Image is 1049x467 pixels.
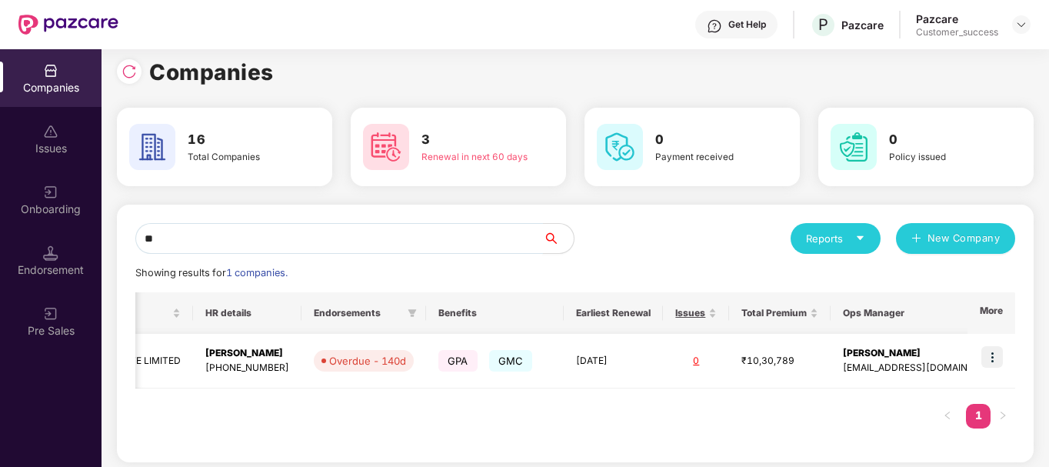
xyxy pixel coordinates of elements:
[967,292,1015,334] th: More
[542,232,574,245] span: search
[314,307,401,319] span: Endorsements
[896,223,1015,254] button: plusNew Company
[489,350,533,372] span: GMC
[226,267,288,279] span: 1 companies.
[991,404,1015,429] li: Next Page
[675,354,717,369] div: 0
[1015,18,1027,31] img: svg+xml;base64,PHN2ZyBpZD0iRHJvcGRvd24tMzJ4MzIiIHhtbG5zPSJodHRwOi8vd3d3LnczLm9yZy8yMDAwL3N2ZyIgd2...
[927,231,1001,246] span: New Company
[135,267,288,279] span: Showing results for
[43,245,58,261] img: svg+xml;base64,PHN2ZyB3aWR0aD0iMTQuNSIgaGVpZ2h0PSIxNC41IiB2aWV3Qm94PSIwIDAgMTYgMTYiIGZpbGw9Im5vbm...
[363,124,409,170] img: svg+xml;base64,PHN2ZyB4bWxucz0iaHR0cDovL3d3dy53My5vcmcvMjAwMC9zdmciIHdpZHRoPSI2MCIgaGVpZ2h0PSI2MC...
[911,233,921,245] span: plus
[542,223,574,254] button: search
[806,231,865,246] div: Reports
[564,292,663,334] th: Earliest Renewal
[991,404,1015,429] button: right
[421,150,528,164] div: Renewal in next 60 days
[855,233,865,243] span: caret-down
[943,411,952,420] span: left
[193,292,301,334] th: HR details
[43,63,58,78] img: svg+xml;base64,PHN2ZyBpZD0iQ29tcGFuaWVzIiB4bWxucz0iaHR0cDovL3d3dy53My5vcmcvMjAwMC9zdmciIHdpZHRoPS...
[205,346,289,361] div: [PERSON_NAME]
[129,124,175,170] img: svg+xml;base64,PHN2ZyB4bWxucz0iaHR0cDovL3d3dy53My5vcmcvMjAwMC9zdmciIHdpZHRoPSI2MCIgaGVpZ2h0PSI2MC...
[421,130,528,150] h3: 3
[149,55,274,89] h1: Companies
[663,292,729,334] th: Issues
[843,346,1002,361] div: [PERSON_NAME]
[966,404,991,427] a: 1
[916,12,998,26] div: Pazcare
[728,18,766,31] div: Get Help
[707,18,722,34] img: svg+xml;base64,PHN2ZyBpZD0iSGVscC0zMngzMiIgeG1sbnM9Imh0dHA6Ly93d3cudzMub3JnLzIwMDAvc3ZnIiB3aWR0aD...
[981,346,1003,368] img: icon
[675,307,705,319] span: Issues
[729,292,831,334] th: Total Premium
[916,26,998,38] div: Customer_success
[935,404,960,429] button: left
[405,304,420,322] span: filter
[889,150,995,164] div: Policy issued
[43,306,58,322] img: svg+xml;base64,PHN2ZyB3aWR0aD0iMjAiIGhlaWdodD0iMjAiIHZpZXdCb3g9IjAgMCAyMCAyMCIgZmlsbD0ibm9uZSIgeG...
[818,15,828,34] span: P
[998,411,1007,420] span: right
[329,353,406,369] div: Overdue - 140d
[438,350,478,372] span: GPA
[841,18,884,32] div: Pazcare
[188,130,294,150] h3: 16
[188,150,294,164] div: Total Companies
[564,334,663,389] td: [DATE]
[408,309,417,318] span: filter
[741,307,807,319] span: Total Premium
[831,124,877,170] img: svg+xml;base64,PHN2ZyB4bWxucz0iaHR0cDovL3d3dy53My5vcmcvMjAwMC9zdmciIHdpZHRoPSI2MCIgaGVpZ2h0PSI2MC...
[122,64,137,79] img: svg+xml;base64,PHN2ZyBpZD0iUmVsb2FkLTMyeDMyIiB4bWxucz0iaHR0cDovL3d3dy53My5vcmcvMjAwMC9zdmciIHdpZH...
[741,354,818,369] div: ₹10,30,789
[889,130,995,150] h3: 0
[843,307,990,319] span: Ops Manager
[655,150,761,164] div: Payment received
[597,124,643,170] img: svg+xml;base64,PHN2ZyB4bWxucz0iaHR0cDovL3d3dy53My5vcmcvMjAwMC9zdmciIHdpZHRoPSI2MCIgaGVpZ2h0PSI2MC...
[426,292,564,334] th: Benefits
[843,361,1002,375] div: [EMAIL_ADDRESS][DOMAIN_NAME]
[205,361,289,375] div: [PHONE_NUMBER]
[43,185,58,200] img: svg+xml;base64,PHN2ZyB3aWR0aD0iMjAiIGhlaWdodD0iMjAiIHZpZXdCb3g9IjAgMCAyMCAyMCIgZmlsbD0ibm9uZSIgeG...
[935,404,960,429] li: Previous Page
[655,130,761,150] h3: 0
[43,124,58,139] img: svg+xml;base64,PHN2ZyBpZD0iSXNzdWVzX2Rpc2FibGVkIiB4bWxucz0iaHR0cDovL3d3dy53My5vcmcvMjAwMC9zdmciIH...
[966,404,991,429] li: 1
[18,15,118,35] img: New Pazcare Logo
